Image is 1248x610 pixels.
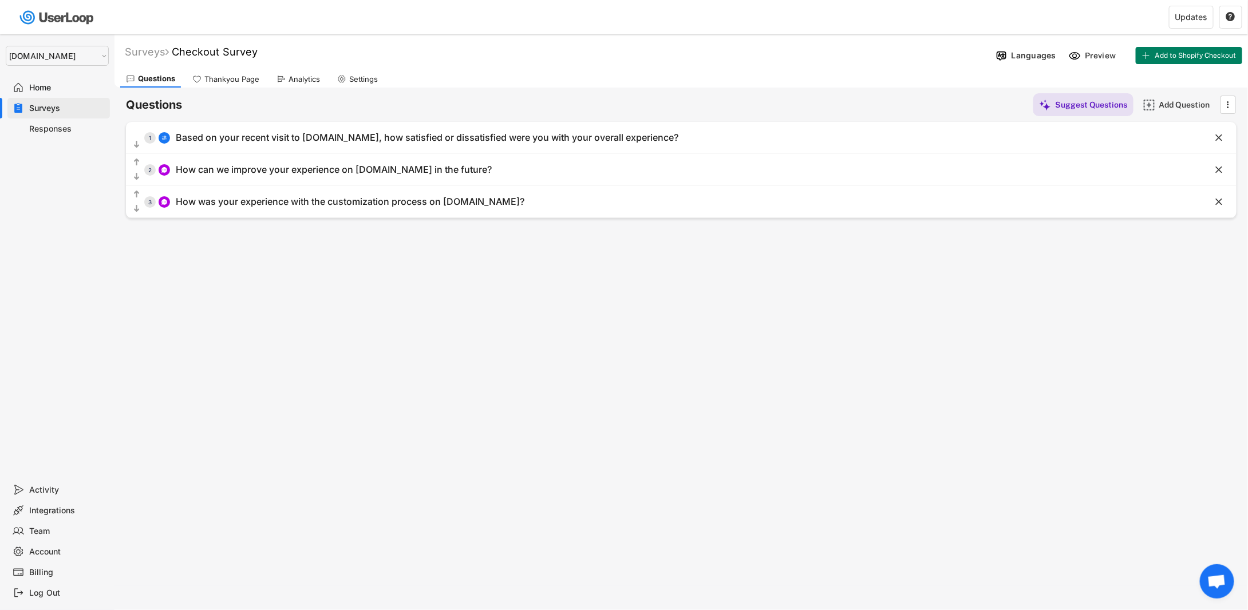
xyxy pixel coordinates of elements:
div: Activity [30,485,105,496]
text:  [134,204,140,213]
button:  [132,139,141,150]
text:  [134,157,140,167]
div: Settings [349,74,378,84]
div: Open chat [1200,564,1234,599]
button: Add to Shopify Checkout [1136,47,1242,64]
img: ConversationMinor.svg [161,199,168,205]
div: 2 [144,167,156,173]
div: Based on your recent visit to [DOMAIN_NAME], how satisfied or dissatisfied were you with your ove... [176,132,678,144]
div: Integrations [30,505,105,516]
button:  [132,157,141,168]
text:  [1216,164,1223,176]
text:  [1227,98,1230,110]
text:  [1226,11,1235,22]
div: Billing [30,567,105,578]
img: AddMajor.svg [1143,99,1155,111]
div: Suggest Questions [1055,100,1128,110]
img: MagicMajor%20%28Purple%29.svg [1039,99,1051,111]
img: ConversationMinor.svg [161,167,168,173]
button:  [132,189,141,200]
div: Add Question [1159,100,1217,110]
div: Preview [1085,50,1119,61]
text:  [1216,132,1223,144]
div: 1 [144,135,156,141]
text:  [1216,196,1223,208]
h6: Questions [126,97,182,113]
div: Team [30,526,105,537]
text:  [134,172,140,181]
button:  [1214,132,1225,144]
div: Surveys [30,103,105,114]
button:  [1214,196,1225,208]
div: Log Out [30,588,105,599]
div: Thankyou Page [204,74,259,84]
div: Surveys [125,45,169,58]
button:  [1226,12,1236,22]
text:  [134,140,140,149]
div: Home [30,82,105,93]
button:  [132,171,141,183]
div: Account [30,546,105,557]
img: userloop-logo-01.svg [17,6,98,29]
span: Add to Shopify Checkout [1155,52,1237,59]
img: Language%20Icon.svg [996,50,1008,62]
button:  [1222,96,1234,113]
button:  [132,203,141,215]
div: Updates [1175,13,1207,21]
font: Checkout Survey [172,46,258,58]
div: Analytics [289,74,320,84]
div: How was your experience with the customization process on [DOMAIN_NAME]? [176,196,524,208]
div: Responses [30,124,105,134]
div: Languages [1012,50,1056,61]
text:  [134,189,140,199]
div: How can we improve your experience on [DOMAIN_NAME] in the future? [176,164,492,176]
div: Questions [138,74,175,84]
div: 3 [144,199,156,205]
button:  [1214,164,1225,176]
img: AdjustIcon.svg [161,134,168,141]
